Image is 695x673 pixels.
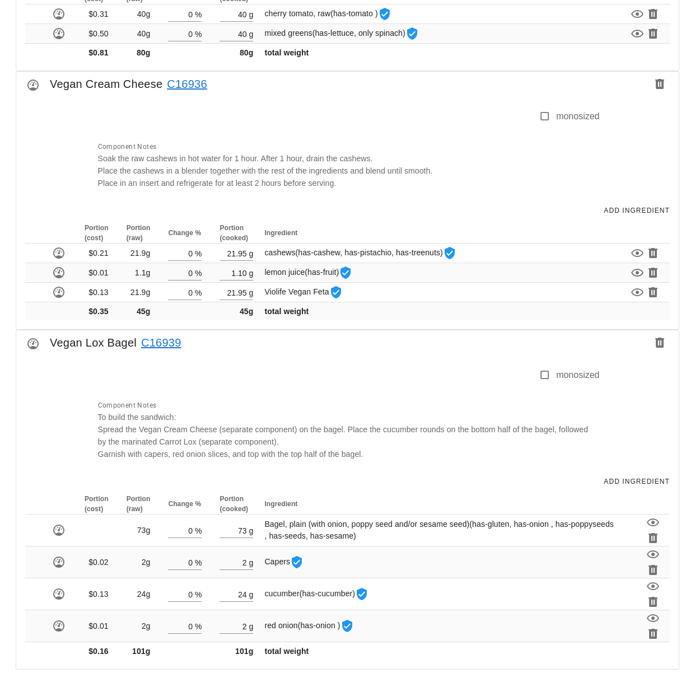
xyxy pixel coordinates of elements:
span: cucumber [264,589,369,598]
span: Place the cashews in a blender together with the rest of the ingredients and blend until smooth. [98,166,433,175]
span: Spread the Vegan Cream Cheese (separate component) on the bagel. Place the cucumber rounds on the... [98,425,589,446]
div: g [247,523,254,538]
span: mixed greens [264,29,418,38]
th: Portion (cost) [76,494,118,515]
div: % [193,7,202,21]
button: Add Ingredient [599,203,674,218]
div: Vegan Cream Cheese [16,72,679,103]
span: $0.35 [88,307,109,316]
td: 24g [118,578,160,610]
span: Place in an insert and refrigerate for at least 2 hours before serving. [98,179,337,188]
span: $0.16 [88,647,109,656]
span: lemon juice [264,268,352,277]
td: total weight [262,642,624,660]
div: Vegan Lox Bagel [16,330,679,362]
div: % [193,619,202,633]
th: Portion (cost) [76,223,118,244]
a: C16939 [137,334,181,352]
td: 45g [211,302,262,320]
td: 45g [118,302,160,320]
span: cashews [264,248,456,257]
td: 80g [118,44,160,62]
span: (has-lettuce, only spinach) [312,29,405,38]
div: g [247,285,254,300]
span: Component Notes [98,143,157,151]
div: % [193,26,202,41]
span: $0.21 [88,249,109,258]
span: (has-fruit) [305,268,339,277]
td: 101g [118,642,160,660]
td: 21.9g [118,283,160,302]
span: To build the sandwich: [98,413,176,422]
span: Capers [264,557,304,566]
span: $0.50 [88,29,109,38]
div: g [247,26,254,41]
td: 2g [118,546,160,578]
span: $0.31 [88,10,109,18]
div: g [247,619,254,633]
td: 2g [118,610,160,642]
th: Portion (raw) [118,223,160,244]
span: Component Notes [98,401,157,409]
td: 40g [118,24,160,44]
td: 73g [118,515,160,546]
div: % [193,587,202,601]
span: (has-cucumber) [300,589,355,598]
span: $0.13 [88,288,109,297]
td: 1.1g [118,263,160,283]
div: % [193,285,202,300]
td: total weight [262,44,576,62]
span: $0.01 [88,621,109,630]
th: Ingredient [262,494,624,515]
div: % [193,523,202,538]
span: Garnish with capers, red onion slices, and top with the top half of the bagel. [98,450,363,459]
td: 21.9g [118,244,160,263]
th: Portion (raw) [118,494,160,515]
div: % [193,555,202,569]
td: 40g [118,4,160,24]
div: g [247,7,254,21]
label: monosized [556,370,599,381]
div: g [247,265,254,280]
span: $0.02 [88,558,109,567]
a: C16936 [162,75,207,93]
span: $0.01 [88,268,109,277]
span: Add Ingredient [603,207,670,214]
span: Add Ingredient [603,478,670,485]
span: Soak the raw cashews in hot water for 1 hour. After 1 hour, drain the cashews. [98,154,373,163]
button: Add Ingredient [599,474,674,489]
div: g [247,555,254,569]
span: (has-onion ) [298,621,340,630]
span: Violife Vegan Feta [264,287,342,296]
div: % [193,265,202,280]
th: Change % [159,223,211,244]
td: 80g [211,44,262,62]
th: Ingredient [262,223,590,244]
span: (has-cashew, has-pistachio, has-treenuts) [296,248,443,257]
span: cherry tomato, raw [264,9,391,18]
th: Change % [159,494,211,515]
td: 101g [211,642,262,660]
span: Bagel, plain (with onion, poppy seed and/or sesame seed) [264,520,614,540]
div: g [247,246,254,260]
span: $0.81 [88,48,109,57]
div: % [193,246,202,260]
span: red onion [264,621,353,630]
span: (has-tomato ) [330,9,378,18]
label: monosized [556,111,599,122]
th: Portion (cooked) [211,223,262,244]
td: total weight [262,302,590,320]
span: $0.13 [88,590,109,599]
th: Portion (cooked) [211,494,262,515]
div: g [247,587,254,601]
